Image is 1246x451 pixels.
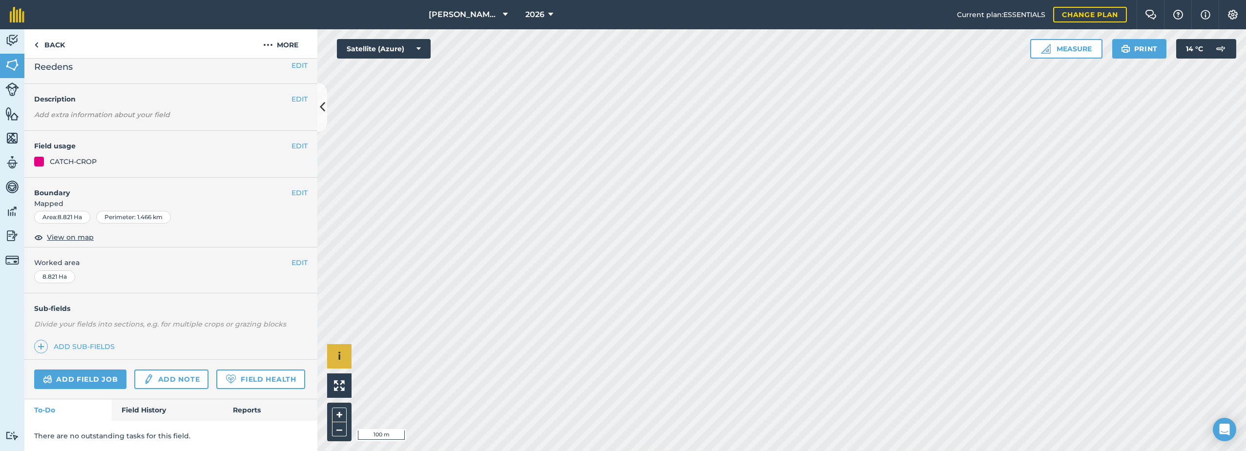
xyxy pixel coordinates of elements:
img: A question mark icon [1172,10,1184,20]
button: + [332,408,347,422]
a: Back [24,29,75,58]
button: Print [1112,39,1167,59]
button: View on map [34,231,94,243]
a: Add field job [34,369,126,389]
img: svg+xml;base64,PD94bWwgdmVyc2lvbj0iMS4wIiBlbmNvZGluZz0idXRmLTgiPz4KPCEtLSBHZW5lcmF0b3I6IEFkb2JlIE... [5,228,19,243]
button: Satellite (Azure) [337,39,431,59]
span: i [338,350,341,362]
span: 2026 [525,9,544,20]
div: Area : 8.821 Ha [34,211,90,224]
img: A cog icon [1227,10,1239,20]
img: svg+xml;base64,PD94bWwgdmVyc2lvbj0iMS4wIiBlbmNvZGluZz0idXRmLTgiPz4KPCEtLSBHZW5lcmF0b3I6IEFkb2JlIE... [1211,39,1230,59]
img: svg+xml;base64,PD94bWwgdmVyc2lvbj0iMS4wIiBlbmNvZGluZz0idXRmLTgiPz4KPCEtLSBHZW5lcmF0b3I6IEFkb2JlIE... [5,82,19,96]
img: svg+xml;base64,PD94bWwgdmVyc2lvbj0iMS4wIiBlbmNvZGluZz0idXRmLTgiPz4KPCEtLSBHZW5lcmF0b3I6IEFkb2JlIE... [43,373,52,385]
button: EDIT [291,94,308,104]
img: Two speech bubbles overlapping with the left bubble in the forefront [1145,10,1157,20]
img: svg+xml;base64,PHN2ZyB4bWxucz0iaHR0cDovL3d3dy53My5vcmcvMjAwMC9zdmciIHdpZHRoPSIxNCIgaGVpZ2h0PSIyNC... [38,341,44,352]
span: Reedens [34,60,73,74]
img: svg+xml;base64,PHN2ZyB4bWxucz0iaHR0cDovL3d3dy53My5vcmcvMjAwMC9zdmciIHdpZHRoPSIyMCIgaGVpZ2h0PSIyNC... [263,39,273,51]
div: 8.821 Ha [34,270,75,283]
button: EDIT [291,141,308,151]
img: svg+xml;base64,PD94bWwgdmVyc2lvbj0iMS4wIiBlbmNvZGluZz0idXRmLTgiPz4KPCEtLSBHZW5lcmF0b3I6IEFkb2JlIE... [5,431,19,440]
img: svg+xml;base64,PHN2ZyB4bWxucz0iaHR0cDovL3d3dy53My5vcmcvMjAwMC9zdmciIHdpZHRoPSIxOCIgaGVpZ2h0PSIyNC... [34,231,43,243]
h4: Boundary [24,178,291,198]
em: Divide your fields into sections, e.g. for multiple crops or grazing blocks [34,320,286,328]
div: CATCH-CROP [50,156,97,167]
img: svg+xml;base64,PD94bWwgdmVyc2lvbj0iMS4wIiBlbmNvZGluZz0idXRmLTgiPz4KPCEtLSBHZW5lcmF0b3I6IEFkb2JlIE... [5,33,19,48]
button: More [244,29,317,58]
img: svg+xml;base64,PD94bWwgdmVyc2lvbj0iMS4wIiBlbmNvZGluZz0idXRmLTgiPz4KPCEtLSBHZW5lcmF0b3I6IEFkb2JlIE... [5,180,19,194]
img: svg+xml;base64,PD94bWwgdmVyc2lvbj0iMS4wIiBlbmNvZGluZz0idXRmLTgiPz4KPCEtLSBHZW5lcmF0b3I6IEFkb2JlIE... [5,253,19,267]
img: svg+xml;base64,PHN2ZyB4bWxucz0iaHR0cDovL3d3dy53My5vcmcvMjAwMC9zdmciIHdpZHRoPSIxNyIgaGVpZ2h0PSIxNy... [1201,9,1210,20]
img: svg+xml;base64,PHN2ZyB4bWxucz0iaHR0cDovL3d3dy53My5vcmcvMjAwMC9zdmciIHdpZHRoPSI1NiIgaGVpZ2h0PSI2MC... [5,131,19,145]
img: svg+xml;base64,PHN2ZyB4bWxucz0iaHR0cDovL3d3dy53My5vcmcvMjAwMC9zdmciIHdpZHRoPSIxOSIgaGVpZ2h0PSIyNC... [1121,43,1130,55]
img: svg+xml;base64,PD94bWwgdmVyc2lvbj0iMS4wIiBlbmNvZGluZz0idXRmLTgiPz4KPCEtLSBHZW5lcmF0b3I6IEFkb2JlIE... [143,373,154,385]
a: Add note [134,369,208,389]
a: Field Health [216,369,305,389]
a: Reports [223,399,317,421]
button: EDIT [291,187,308,198]
a: Add sub-fields [34,340,119,353]
h4: Sub-fields [24,303,317,314]
a: Change plan [1053,7,1127,22]
button: EDIT [291,60,308,71]
p: There are no outstanding tasks for this field. [34,430,308,441]
img: svg+xml;base64,PHN2ZyB4bWxucz0iaHR0cDovL3d3dy53My5vcmcvMjAwMC9zdmciIHdpZHRoPSI1NiIgaGVpZ2h0PSI2MC... [5,58,19,72]
span: [PERSON_NAME] Farm Life [429,9,499,20]
span: View on map [47,232,94,243]
span: 14 ° C [1186,39,1203,59]
em: Add extra information about your field [34,110,170,119]
img: svg+xml;base64,PHN2ZyB4bWxucz0iaHR0cDovL3d3dy53My5vcmcvMjAwMC9zdmciIHdpZHRoPSI5IiBoZWlnaHQ9IjI0Ii... [34,39,39,51]
img: svg+xml;base64,PHN2ZyB4bWxucz0iaHR0cDovL3d3dy53My5vcmcvMjAwMC9zdmciIHdpZHRoPSI1NiIgaGVpZ2h0PSI2MC... [5,106,19,121]
a: Field History [112,399,223,421]
button: Measure [1030,39,1102,59]
button: 14 °C [1176,39,1236,59]
h4: Field usage [34,141,291,151]
div: Perimeter : 1.466 km [96,211,171,224]
img: svg+xml;base64,PD94bWwgdmVyc2lvbj0iMS4wIiBlbmNvZGluZz0idXRmLTgiPz4KPCEtLSBHZW5lcmF0b3I6IEFkb2JlIE... [5,204,19,219]
img: Ruler icon [1041,44,1051,54]
h4: Description [34,94,308,104]
div: Open Intercom Messenger [1213,418,1236,441]
a: To-Do [24,399,112,421]
img: svg+xml;base64,PD94bWwgdmVyc2lvbj0iMS4wIiBlbmNvZGluZz0idXRmLTgiPz4KPCEtLSBHZW5lcmF0b3I6IEFkb2JlIE... [5,155,19,170]
button: – [332,422,347,436]
span: Current plan : ESSENTIALS [957,9,1045,20]
img: Four arrows, one pointing top left, one top right, one bottom right and the last bottom left [334,380,345,391]
span: Worked area [34,257,308,268]
img: fieldmargin Logo [10,7,24,22]
button: EDIT [291,257,308,268]
button: i [327,344,352,369]
span: Mapped [24,198,317,209]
